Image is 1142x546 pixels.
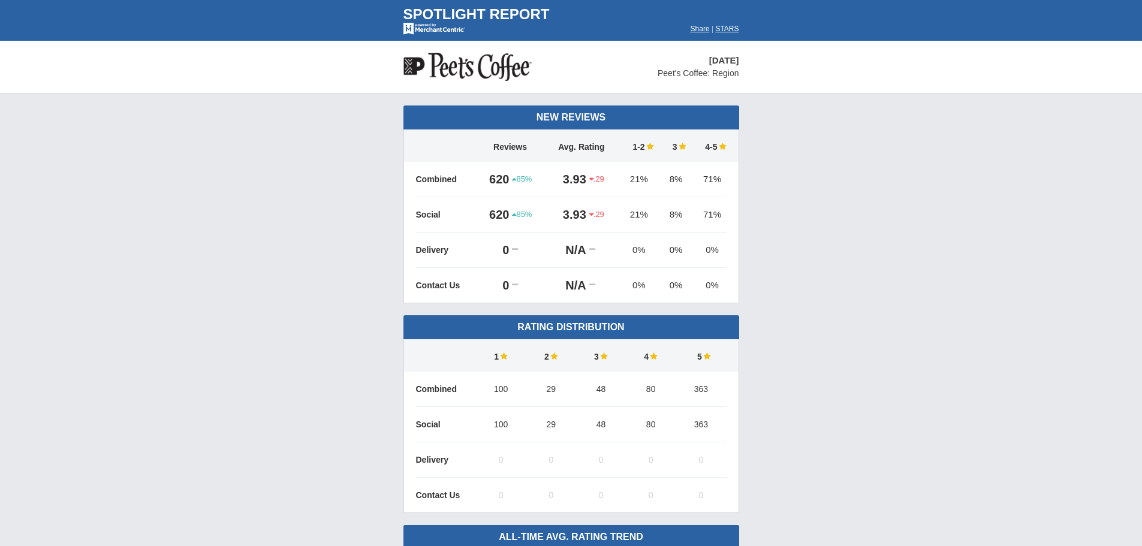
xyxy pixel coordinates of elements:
[416,268,476,303] td: Contact Us
[416,162,476,197] td: Combined
[676,339,726,372] td: 5
[691,25,710,33] a: Share
[549,455,553,464] span: 0
[403,53,532,81] img: stars-peets-coffee-logo-50.png
[709,55,739,65] span: [DATE]
[618,162,660,197] td: 21%
[676,372,726,407] td: 363
[416,442,476,478] td: Delivery
[618,268,660,303] td: 0%
[512,209,532,220] span: 85%
[660,233,692,268] td: 0%
[476,129,545,162] td: Reviews
[499,490,504,500] span: 0
[589,209,604,220] span: .29
[549,352,558,360] img: star-full-15.png
[712,25,713,33] span: |
[499,352,508,360] img: star-full-15.png
[576,339,626,372] td: 3
[512,174,532,185] span: 85%
[476,407,526,442] td: 100
[476,197,513,233] td: 620
[677,142,686,150] img: star-full-15.png
[676,407,726,442] td: 363
[476,339,526,372] td: 1
[545,268,589,303] td: N/A
[626,372,676,407] td: 80
[589,174,604,185] span: .29
[545,162,589,197] td: 3.93
[599,352,608,360] img: star-full-15.png
[476,268,513,303] td: 0
[403,23,465,35] img: mc-powered-by-logo-white-103.png
[416,197,476,233] td: Social
[526,372,576,407] td: 29
[576,407,626,442] td: 48
[660,197,692,233] td: 8%
[692,197,727,233] td: 71%
[618,233,660,268] td: 0%
[649,490,653,500] span: 0
[416,478,476,513] td: Contact Us
[692,129,727,162] td: 4-5
[702,352,711,360] img: star-full-15.png
[698,490,703,500] span: 0
[626,339,676,372] td: 4
[476,162,513,197] td: 620
[545,129,618,162] td: Avg. Rating
[692,268,727,303] td: 0%
[549,490,553,500] span: 0
[545,197,589,233] td: 3.93
[403,315,739,339] td: Rating Distribution
[626,407,676,442] td: 80
[618,129,660,162] td: 1-2
[476,372,526,407] td: 100
[692,162,727,197] td: 71%
[618,197,660,233] td: 21%
[599,490,604,500] span: 0
[526,407,576,442] td: 29
[499,455,504,464] span: 0
[416,372,476,407] td: Combined
[649,455,653,464] span: 0
[658,68,739,78] span: Peet's Coffee: Region
[649,352,658,360] img: star-full-15.png
[645,142,654,150] img: star-full-15.png
[715,25,739,33] a: STARS
[545,233,589,268] td: N/A
[692,233,727,268] td: 0%
[660,268,692,303] td: 0%
[660,129,692,162] td: 3
[416,407,476,442] td: Social
[416,233,476,268] td: Delivery
[660,162,692,197] td: 8%
[718,142,727,150] img: star-full-15.png
[576,372,626,407] td: 48
[698,455,703,464] span: 0
[526,339,576,372] td: 2
[476,233,513,268] td: 0
[599,455,604,464] span: 0
[403,105,739,129] td: New Reviews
